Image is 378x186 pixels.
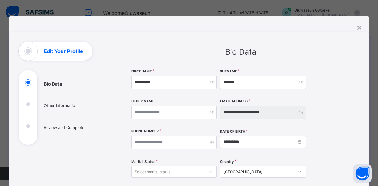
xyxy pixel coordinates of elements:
label: Phone Number [131,129,159,133]
span: Bio Data [225,47,256,56]
span: Country [220,159,234,164]
label: First Name [131,69,152,73]
div: [GEOGRAPHIC_DATA] [223,169,294,174]
label: Email Address [220,99,248,103]
label: Other Name [131,99,154,103]
label: Date of Birth [220,130,245,134]
div: × [356,22,362,32]
label: Surname [220,69,237,73]
span: Marital Status [131,159,155,164]
button: Open asap [353,164,372,183]
h1: Edit Your Profile [44,49,83,54]
div: Select marital status [135,166,170,178]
